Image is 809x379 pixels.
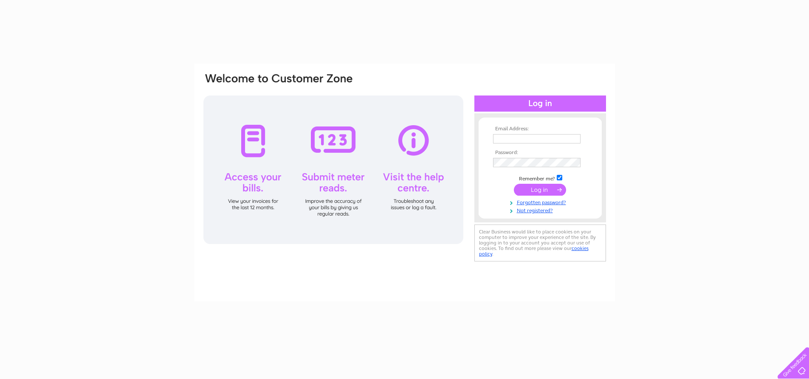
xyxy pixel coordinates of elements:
div: Clear Business would like to place cookies on your computer to improve your experience of the sit... [474,225,606,261]
th: Password: [491,150,589,156]
a: cookies policy [479,245,589,257]
th: Email Address: [491,126,589,132]
td: Remember me? [491,174,589,182]
a: Not registered? [493,206,589,214]
input: Submit [514,184,566,196]
a: Forgotten password? [493,198,589,206]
